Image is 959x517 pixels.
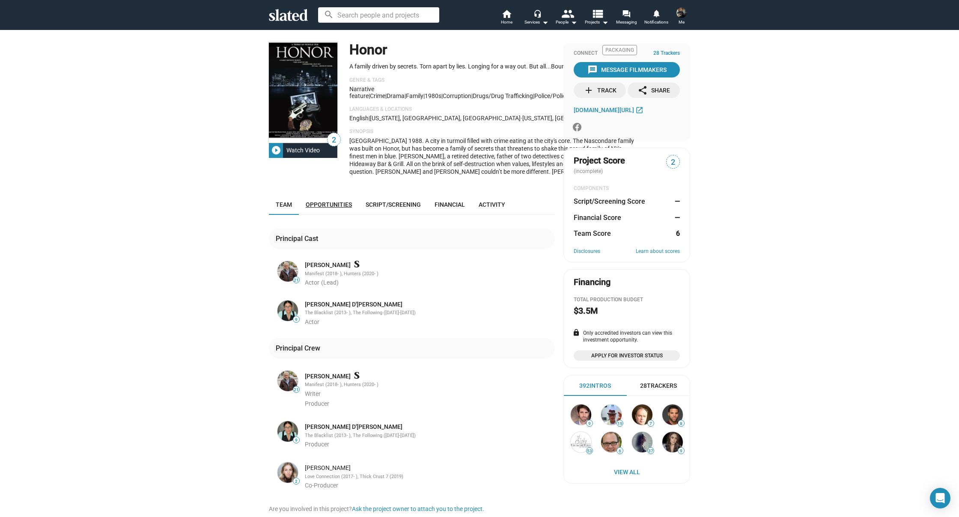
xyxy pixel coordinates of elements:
[405,92,406,99] span: |
[667,157,679,168] span: 2
[305,261,351,269] a: [PERSON_NAME]
[672,229,680,238] dd: 6
[637,85,648,95] mat-icon: share
[574,168,605,174] span: (incomplete)
[574,351,680,361] a: Apply for Investor Status
[277,462,298,483] img: Samantha Bowen
[574,197,645,206] dt: Script/Screening Score
[584,83,616,98] div: Track
[521,9,551,27] button: Services
[277,421,298,442] img: Toni D'Antonio
[293,387,299,392] span: 21
[293,317,299,322] span: 9
[318,7,439,23] input: Search people and projects
[269,505,555,513] div: Are you involved in this project?
[522,115,613,122] span: [US_STATE], [GEOGRAPHIC_DATA]
[551,9,581,27] button: People
[349,137,636,214] span: [GEOGRAPHIC_DATA] 1988. A city in turmoil filled with crime eating at the city's core. The Nascon...
[305,474,553,480] div: Love Connection (2017- ), Thick Crust 7 (2019)
[678,421,684,426] span: 8
[533,92,534,99] span: |
[472,194,512,215] a: Activity
[349,115,369,122] span: English
[501,9,512,19] mat-icon: home
[579,382,611,390] div: 392 Intros
[574,62,680,77] button: Message Filmmakers
[349,41,387,59] h1: Honor
[571,404,591,425] img: Aaron Kuban
[491,9,521,27] a: Home
[566,464,688,480] a: View All
[370,115,521,122] span: [US_STATE], [GEOGRAPHIC_DATA], [GEOGRAPHIC_DATA]
[473,92,533,99] span: drugs/drug trafficking
[349,128,637,135] p: Synopsis
[581,9,611,27] button: Projects
[349,77,637,84] p: Genre & Tags
[423,92,425,99] span: |
[276,201,292,208] span: Team
[305,482,338,489] span: Co-Producer
[678,449,684,454] span: 9
[622,9,630,18] mat-icon: forum
[305,279,319,286] span: Actor
[636,248,680,255] a: Learn about scores
[305,382,553,388] div: Manifest (2018- ), Hunters (2020- )
[574,105,646,115] a: [DOMAIN_NAME][URL]
[637,83,670,98] div: Share
[305,441,329,448] span: Producer
[521,115,522,122] span: ·
[305,310,553,316] div: The Blacklist (2013- ), The Following ([DATE]-[DATE])
[601,404,622,425] img: Corin Nemec
[635,106,643,114] mat-icon: open_in_new
[387,92,405,99] span: Drama
[293,278,299,283] span: 21
[305,423,402,431] a: [PERSON_NAME] D'[PERSON_NAME]
[349,106,637,113] p: Languages & Locations
[572,329,580,336] mat-icon: lock
[601,432,622,452] img: John Foster
[305,271,553,277] div: Manifest (2018- ), Hunters (2020- )
[277,300,298,321] img: Toni D'Antonio
[305,318,319,325] span: Actor
[534,92,637,99] span: police/police officer/law enforcement
[579,351,675,360] span: Apply for Investor Status
[561,7,574,20] mat-icon: people
[672,197,680,206] dd: —
[370,92,385,99] span: Crime
[616,17,637,27] span: Messaging
[585,17,608,27] span: Projects
[299,194,359,215] a: Opportunities
[269,42,337,143] img: Honor
[425,92,441,99] span: 1980s
[305,300,402,309] a: [PERSON_NAME] D'[PERSON_NAME]
[600,17,610,27] mat-icon: arrow_drop_down
[533,9,541,17] mat-icon: headset_mic
[648,449,654,454] span: 37
[628,83,680,98] button: Share
[471,92,473,99] span: |
[574,305,598,317] h2: $3.5M
[574,83,626,98] button: Track
[293,479,299,484] span: 2
[632,404,652,425] img: James Rekart
[271,145,281,155] mat-icon: play_circle_filled
[305,372,351,380] a: [PERSON_NAME]
[349,86,374,99] span: Narrative feature
[587,421,593,426] span: 9
[641,9,671,27] a: Notifications
[366,201,421,208] span: Script/Screening
[283,143,323,158] div: Watch Video
[591,7,604,20] mat-icon: view_list
[617,449,623,454] span: 6
[349,62,637,71] p: A family driven by secrets. Torn apart by lies. Longing for a way out. But all...Bound by HONOR.
[602,45,637,55] span: Packaging
[574,155,625,166] span: Project Score
[587,449,593,454] span: 53
[569,17,579,27] mat-icon: arrow_drop_down
[648,421,654,426] span: 7
[679,17,685,27] span: Me
[587,65,598,75] mat-icon: message
[443,92,471,99] span: corruption
[574,107,634,113] span: [DOMAIN_NAME][URL]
